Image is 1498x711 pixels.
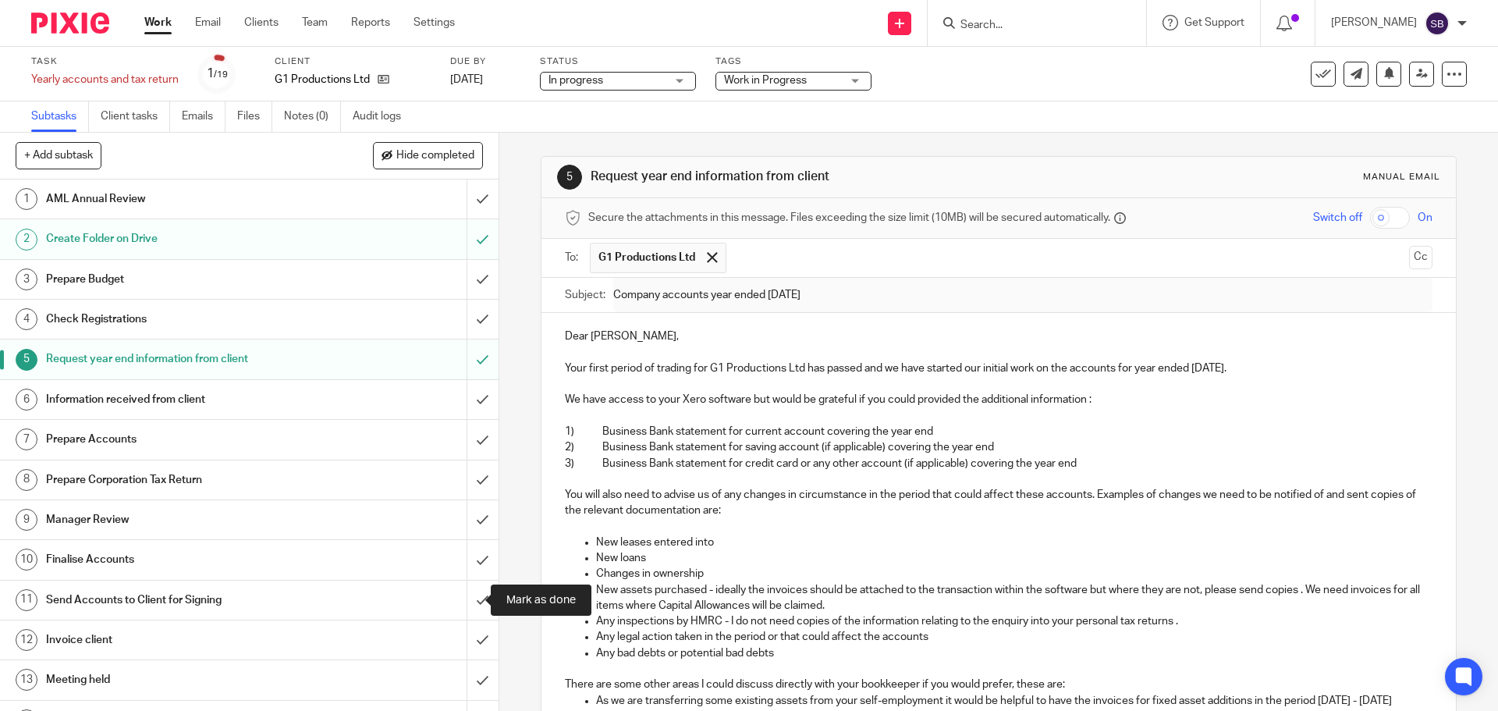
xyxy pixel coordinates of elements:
p: 2) Business Bank statement for saving account (if applicable) covering the year end [565,439,1432,455]
span: [DATE] [450,74,483,85]
p: We have access to your Xero software but would be grateful if you could provided the additional i... [565,392,1432,407]
h1: Information received from client [46,388,316,411]
h1: Request year end information from client [591,169,1032,185]
label: To: [565,250,582,265]
span: Hide completed [396,150,474,162]
span: In progress [548,75,603,86]
span: Get Support [1184,17,1244,28]
div: 9 [16,509,37,531]
a: Email [195,15,221,30]
h1: Meeting held [46,668,316,691]
p: Changes in ownership [596,566,1432,581]
h1: Request year end information from client [46,347,316,371]
p: Any inspections by HMRC - I do not need copies of the information relating to the enquiry into yo... [596,613,1432,629]
a: Files [237,101,272,132]
h1: Finalise Accounts [46,548,316,571]
a: Client tasks [101,101,170,132]
a: Reports [351,15,390,30]
div: 5 [557,165,582,190]
h1: AML Annual Review [46,187,316,211]
span: Secure the attachments in this message. Files exceeding the size limit (10MB) will be secured aut... [588,210,1110,226]
img: svg%3E [1425,11,1450,36]
label: Status [540,55,696,68]
p: Your first period of trading for G1 Productions Ltd has passed and we have started our initial wo... [565,361,1432,376]
div: 10 [16,549,37,571]
label: Tags [715,55,871,68]
p: 1) Business Bank statement for current account covering the year end [565,424,1432,439]
span: G1 Productions Ltd [598,250,695,265]
div: 1 [207,65,228,83]
input: Search [959,19,1099,33]
label: Subject: [565,287,605,303]
span: Switch off [1313,210,1362,226]
a: Settings [414,15,455,30]
h1: Prepare Accounts [46,428,316,451]
div: 4 [16,308,37,330]
a: Audit logs [353,101,413,132]
p: [PERSON_NAME] [1331,15,1417,30]
h1: Manager Review [46,508,316,531]
p: Any legal action taken in the period or that could affect the accounts [596,629,1432,645]
div: 7 [16,428,37,450]
a: Emails [182,101,225,132]
p: Any bad debts or potential bad debts [596,645,1432,661]
div: 5 [16,349,37,371]
a: Clients [244,15,279,30]
button: Cc [1409,246,1432,269]
h1: Invoice client [46,628,316,652]
span: Work in Progress [724,75,807,86]
p: New assets purchased - ideally the invoices should be attached to the transaction within the soft... [596,582,1432,614]
h1: Prepare Budget [46,268,316,291]
div: Yearly accounts and tax return [31,72,179,87]
span: On [1418,210,1432,226]
label: Task [31,55,179,68]
a: Work [144,15,172,30]
p: You will also need to advise us of any changes in circumstance in the period that could affect th... [565,487,1432,519]
p: New leases entered into [596,535,1432,550]
h1: Check Registrations [46,308,316,331]
img: Pixie [31,12,109,34]
div: 12 [16,629,37,651]
p: Dear [PERSON_NAME], [565,329,1432,344]
button: + Add subtask [16,142,101,169]
label: Client [275,55,431,68]
div: 3 [16,268,37,290]
a: Notes (0) [284,101,341,132]
div: 2 [16,229,37,251]
div: 13 [16,669,37,691]
div: 8 [16,469,37,491]
label: Due by [450,55,520,68]
p: 3) Business Bank statement for credit card or any other account (if applicable) covering the year... [565,456,1432,471]
h1: Prepare Corporation Tax Return [46,468,316,492]
a: Subtasks [31,101,89,132]
p: G1 Productions Ltd [275,72,370,87]
p: There are some other areas I could discuss directly with your bookkeeper if you would prefer, the... [565,677,1432,692]
a: Team [302,15,328,30]
h1: Send Accounts to Client for Signing [46,588,316,612]
div: 6 [16,389,37,411]
button: Hide completed [373,142,483,169]
div: 11 [16,589,37,611]
p: New loans [596,550,1432,566]
small: /19 [214,70,228,79]
div: Manual email [1363,171,1440,183]
h1: Create Folder on Drive [46,227,316,251]
div: 1 [16,188,37,210]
